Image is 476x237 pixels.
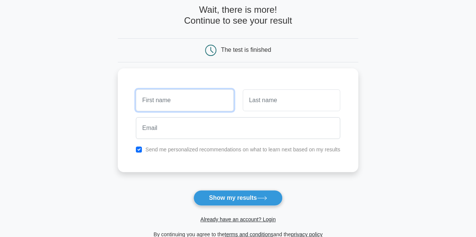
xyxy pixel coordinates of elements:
[145,146,340,152] label: Send me personalized recommendations on what to learn next based on my results
[221,47,271,53] div: The test is finished
[200,216,275,222] a: Already have an account? Login
[243,89,340,111] input: Last name
[193,190,282,206] button: Show my results
[136,89,233,111] input: First name
[118,5,358,26] h4: Wait, there is more! Continue to see your result
[136,117,340,139] input: Email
